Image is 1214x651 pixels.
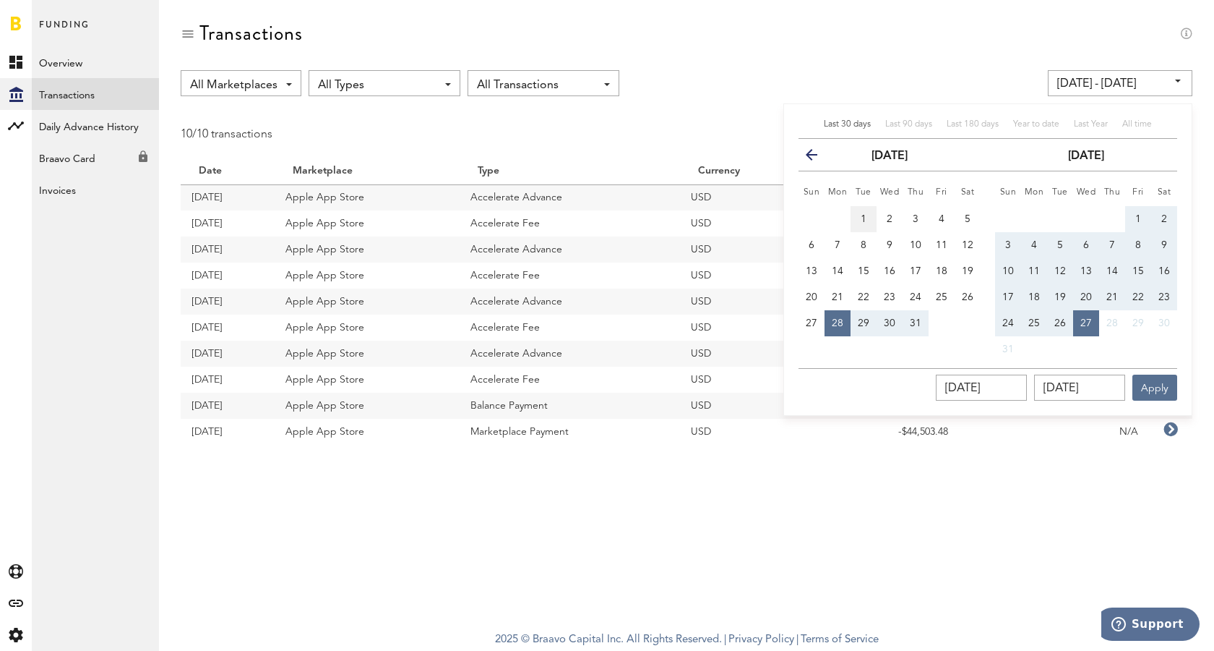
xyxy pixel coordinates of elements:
small: Sunday [1000,188,1017,197]
input: __/__/____ [936,375,1027,401]
button: 5 [955,206,981,232]
small: Friday [936,188,947,197]
button: 23 [877,284,903,310]
td: USD [680,184,824,210]
small: Thursday [908,188,924,197]
span: 2 [887,214,892,224]
button: 18 [1021,284,1047,310]
td: [DATE] [181,341,275,367]
button: 8 [1125,232,1151,258]
small: Friday [1132,188,1144,197]
span: 5 [965,214,970,224]
button: 16 [877,258,903,284]
small: Tuesday [856,188,871,197]
div: Transactions [199,22,303,45]
span: 26 [1054,318,1066,328]
td: Accelerate Advance [460,237,680,263]
span: 19 [1054,292,1066,302]
button: 4 [1021,232,1047,258]
span: 18 [936,266,947,276]
span: 22 [858,292,869,302]
span: 24 [910,292,921,302]
span: 22 [1132,292,1144,302]
a: Transactions [32,78,159,110]
span: 28 [1106,318,1118,328]
span: All Marketplaces [190,73,277,98]
button: 25 [929,284,955,310]
button: 10 [995,258,1021,284]
span: 14 [832,266,843,276]
span: 16 [884,266,895,276]
td: [DATE] [181,367,275,393]
a: Overview [32,46,159,78]
td: [DATE] [181,419,275,445]
span: All Transactions [477,73,595,98]
button: 28 [1099,310,1125,336]
span: 25 [936,292,947,302]
input: __/__/____ [1034,375,1125,401]
button: 2 [1151,206,1177,232]
button: 24 [903,284,929,310]
th: Currency [680,158,824,184]
span: 6 [1083,240,1089,250]
td: Apple App Store [275,184,460,210]
button: 4 [929,206,955,232]
span: 30 [884,318,895,328]
span: 27 [806,318,817,328]
button: 3 [903,206,929,232]
button: 24 [995,310,1021,336]
button: 23 [1151,284,1177,310]
span: 31 [910,318,921,328]
td: USD [680,210,824,237]
span: 17 [1002,292,1014,302]
div: Braavo Card [32,142,159,168]
button: 12 [955,232,981,258]
span: 9 [887,240,892,250]
span: 19 [962,266,973,276]
button: 19 [955,258,981,284]
span: 4 [1031,240,1037,250]
th: Date [181,158,275,184]
span: 23 [1158,292,1170,302]
button: 5 [1047,232,1073,258]
span: 27 [1080,318,1092,328]
button: 28 [825,310,851,336]
td: Apple App Store [275,341,460,367]
td: [DATE] [181,393,275,419]
button: Apply [1132,375,1177,401]
small: Tuesday [1052,188,1068,197]
span: Last 180 days [947,120,999,129]
td: Apple App Store [275,393,460,419]
button: 18 [929,258,955,284]
span: 13 [806,266,817,276]
td: [DATE] [181,237,275,263]
td: Accelerate Advance [460,289,680,315]
button: 8 [851,232,877,258]
button: 11 [1021,258,1047,284]
span: 14 [1106,266,1118,276]
td: USD [680,289,824,315]
strong: [DATE] [1068,150,1104,162]
button: 14 [1099,258,1125,284]
td: [DATE] [181,184,275,210]
button: 26 [1047,310,1073,336]
td: USD [680,341,824,367]
span: 5 [1057,240,1063,250]
td: [DATE] [181,210,275,237]
button: 1 [1125,206,1151,232]
td: USD [680,237,824,263]
small: Monday [828,188,848,197]
small: Monday [1025,188,1044,197]
span: 17 [910,266,921,276]
span: 29 [858,318,869,328]
td: Accelerate Fee [460,210,680,237]
span: 13 [1080,266,1092,276]
td: Apple App Store [275,367,460,393]
td: [DATE] [181,289,275,315]
span: 10 [910,240,921,250]
span: All time [1122,120,1152,129]
span: 23 [884,292,895,302]
span: 12 [962,240,973,250]
button: 27 [1073,310,1099,336]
